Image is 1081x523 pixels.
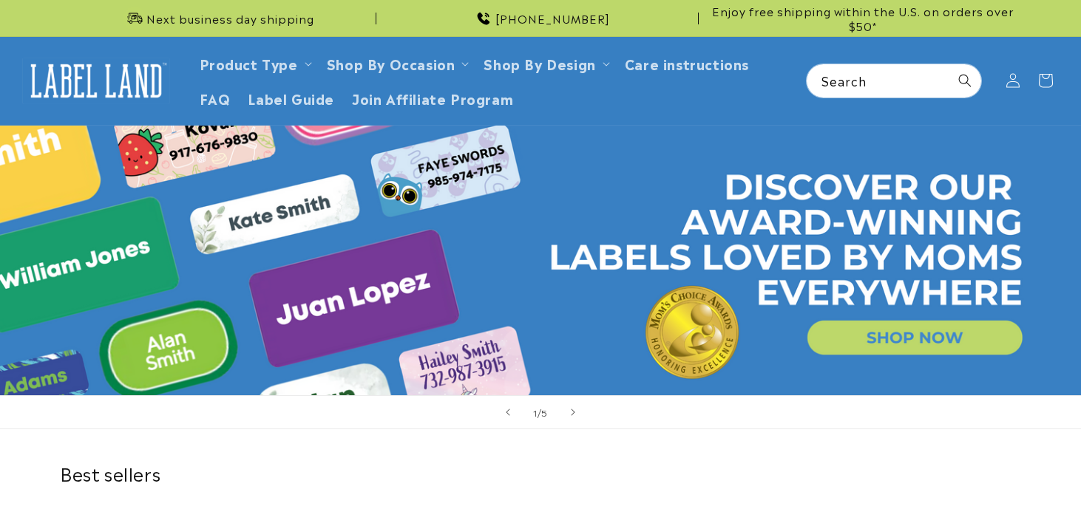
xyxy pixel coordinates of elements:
a: Label Guide [239,81,343,115]
a: Join Affiliate Program [343,81,522,115]
span: Join Affiliate Program [352,89,513,106]
a: Label Land [17,52,176,109]
a: Product Type [200,53,298,73]
span: Label Guide [248,89,334,106]
a: Care instructions [616,46,758,81]
a: Shop By Design [484,53,595,73]
summary: Shop By Occasion [318,46,475,81]
span: Shop By Occasion [327,55,455,72]
span: Enjoy free shipping within the U.S. on orders over $50* [705,4,1021,33]
span: 5 [541,405,548,420]
span: FAQ [200,89,231,106]
summary: Shop By Design [475,46,615,81]
button: Next slide [557,396,589,428]
span: 1 [533,405,538,420]
button: Previous slide [492,396,524,428]
summary: Product Type [191,46,318,81]
img: Label Land [22,58,170,103]
a: FAQ [191,81,240,115]
span: / [538,405,542,420]
button: Search [949,64,981,97]
span: Next business day shipping [146,11,314,26]
h2: Best sellers [60,462,1021,485]
span: Care instructions [625,55,749,72]
span: [PHONE_NUMBER] [495,11,610,26]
